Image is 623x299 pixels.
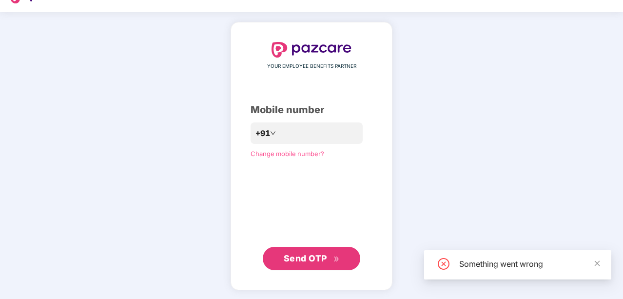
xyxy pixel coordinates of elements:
div: Mobile number [251,102,372,118]
span: down [270,130,276,136]
span: Send OTP [284,253,327,263]
span: double-right [333,256,340,262]
a: Change mobile number? [251,150,324,158]
span: +91 [255,127,270,140]
img: logo [272,42,351,58]
div: Something went wrong [459,258,600,270]
span: YOUR EMPLOYEE BENEFITS PARTNER [267,62,356,70]
span: close-circle [438,258,449,270]
span: close [594,260,601,267]
button: Send OTPdouble-right [263,247,360,270]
